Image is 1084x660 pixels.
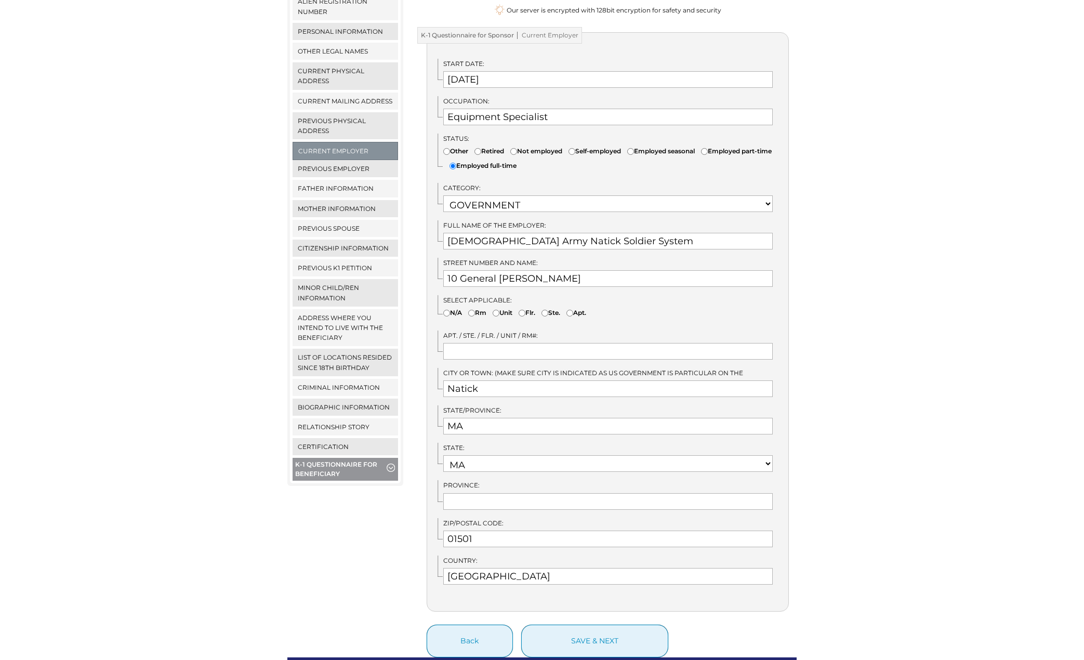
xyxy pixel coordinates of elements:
[541,310,548,316] input: Ste.
[468,308,486,318] label: Rm
[541,308,560,318] label: Ste.
[468,310,475,316] input: Rm
[417,27,582,44] h3: K-1 Questionnaire for Sponsor
[510,148,517,155] input: Not employed
[627,148,634,155] input: Employed seasonal
[443,444,465,452] span: State:
[521,625,668,657] button: save & next
[701,146,772,156] label: Employed part-time
[493,310,499,316] input: Unit
[293,418,398,435] a: Relationship Story
[443,332,538,339] span: Apt. / Ste. / Flr. / Unit / Rm#:
[507,5,721,15] span: Our server is encrypted with 128bit encryption for safety and security
[293,458,398,483] button: K-1 Questionnaire for Beneficiary
[443,60,484,68] span: Start Date:
[293,23,398,40] a: Personal Information
[293,200,398,217] a: Mother Information
[474,148,481,155] input: Retired
[443,406,501,414] span: State/Province:
[293,160,398,177] a: Previous Employer
[627,146,695,156] label: Employed seasonal
[293,240,398,257] a: Citizenship Information
[443,259,538,267] span: Street Number and Name:
[443,557,478,564] span: Country:
[293,259,398,276] a: Previous K1 Petition
[293,349,398,376] a: List of locations resided since 18th birthday
[293,180,398,197] a: Father Information
[443,221,546,229] span: Full name of the Employer:
[519,308,535,318] label: Flr.
[443,519,504,527] span: Zip/Postal Code:
[443,481,480,489] span: Province:
[569,146,621,156] label: Self-employed
[443,296,512,304] span: Select Applicable:
[293,379,398,396] a: Criminal Information
[443,310,450,316] input: N/A
[293,399,398,416] a: Biographic Information
[566,308,586,318] label: Apt.
[443,146,468,156] label: Other
[701,148,708,155] input: Employed part-time
[510,146,562,156] label: Not employed
[443,308,462,318] label: N/A
[293,62,398,89] a: Current Physical Address
[569,148,575,155] input: Self-employed
[293,438,398,455] a: Certification
[443,97,490,105] span: Occupation:
[293,309,398,347] a: Address where you intend to live with the beneficiary
[443,369,743,377] span: City or Town: (Make sure city is indicated as US Government is particular on the
[566,310,573,316] input: Apt.
[450,163,456,169] input: Employed full-time
[474,146,504,156] label: Retired
[427,625,513,657] button: Back
[293,112,398,139] a: Previous Physical Address
[443,184,481,192] span: Category:
[293,220,398,237] a: Previous Spouse
[519,310,525,316] input: Flr.
[493,308,512,318] label: Unit
[293,93,398,110] a: Current Mailing Address
[293,142,398,160] a: Current Employer
[450,161,517,170] label: Employed full-time
[293,279,398,306] a: Minor Child/ren Information
[443,135,469,142] span: Status:
[514,32,578,39] span: Current Employer
[443,148,450,155] input: Other
[293,43,398,60] a: Other Legal Names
